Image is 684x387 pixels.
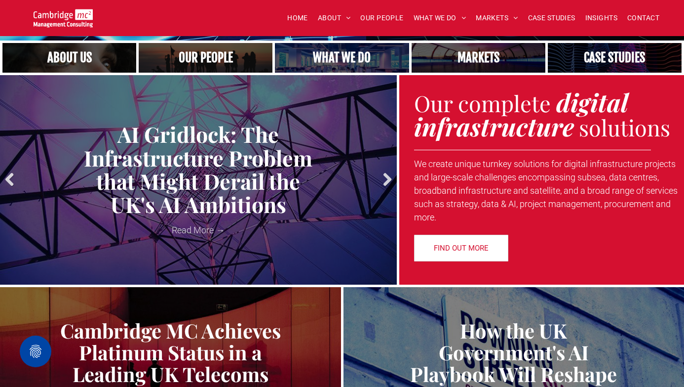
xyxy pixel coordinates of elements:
a: INSIGHTS [580,10,622,26]
a: Read More → [7,223,389,237]
strong: infrastructure [414,110,574,143]
a: OUR PEOPLE [355,10,408,26]
span: FIND OUT MORE [434,236,489,260]
a: Next [377,172,392,187]
a: AI Gridlock: The Infrastructure Problem that Might Derail the UK's AI Ambitions [7,123,389,216]
span: solutions [579,112,670,142]
a: Close up of woman's face, centered on her eyes [2,43,136,73]
img: Go to Homepage [34,9,92,27]
strong: digital [556,86,628,119]
a: CONTACT [622,10,664,26]
a: Previous [5,172,20,187]
a: ABOUT [313,10,356,26]
a: FIND OUT MORE [414,235,508,261]
a: A crowd in silhouette at sunset, on a rise or lookout point [139,43,272,73]
span: Our complete [414,88,551,118]
a: CASE STUDIES | See an Overview of All Our Case Studies | Cambridge Management Consulting [548,43,682,73]
a: WHAT WE DO [409,10,471,26]
span: We create unique turnkey solutions for digital infrastructure projects and large-scale challenges... [414,159,678,222]
a: Your Business Transformed | Cambridge Management Consulting [34,10,92,21]
a: Our Markets | Cambridge Management Consulting [412,43,545,73]
a: HOME [282,10,313,26]
a: CASE STUDIES [523,10,580,26]
a: MARKETS [471,10,523,26]
a: A yoga teacher lifting his whole body off the ground in the peacock pose [275,43,409,73]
